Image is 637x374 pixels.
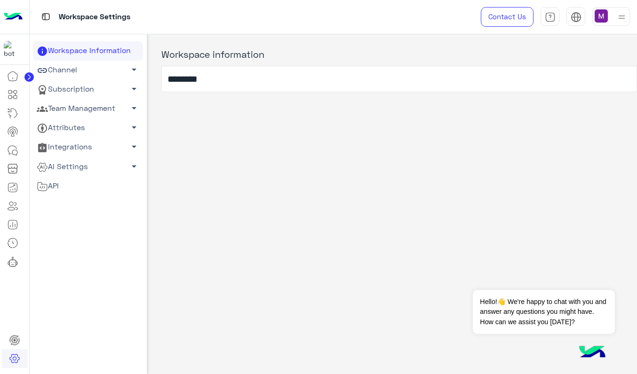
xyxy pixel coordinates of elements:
[161,47,264,61] label: Workspace information
[128,161,140,172] span: arrow_drop_down
[33,99,143,118] a: Team Management
[59,11,130,23] p: Workspace Settings
[481,7,533,27] a: Contact Us
[33,157,143,176] a: AI Settings
[545,12,556,23] img: tab
[33,176,143,195] a: API
[33,80,143,99] a: Subscription
[473,290,614,334] span: Hello!👋 We're happy to chat with you and answer any questions you might have. How can we assist y...
[40,11,52,23] img: tab
[37,180,59,192] span: API
[4,7,23,27] img: Logo
[128,141,140,152] span: arrow_drop_down
[4,41,21,58] img: 630227726849311
[33,61,143,80] a: Channel
[128,122,140,133] span: arrow_drop_down
[33,41,143,61] a: Workspace Information
[33,118,143,138] a: Attributes
[576,336,609,369] img: hulul-logo.png
[128,102,140,114] span: arrow_drop_down
[33,138,143,157] a: Integrations
[541,7,559,27] a: tab
[128,83,140,94] span: arrow_drop_down
[595,9,608,23] img: userImage
[128,64,140,75] span: arrow_drop_down
[616,11,628,23] img: profile
[571,12,581,23] img: tab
